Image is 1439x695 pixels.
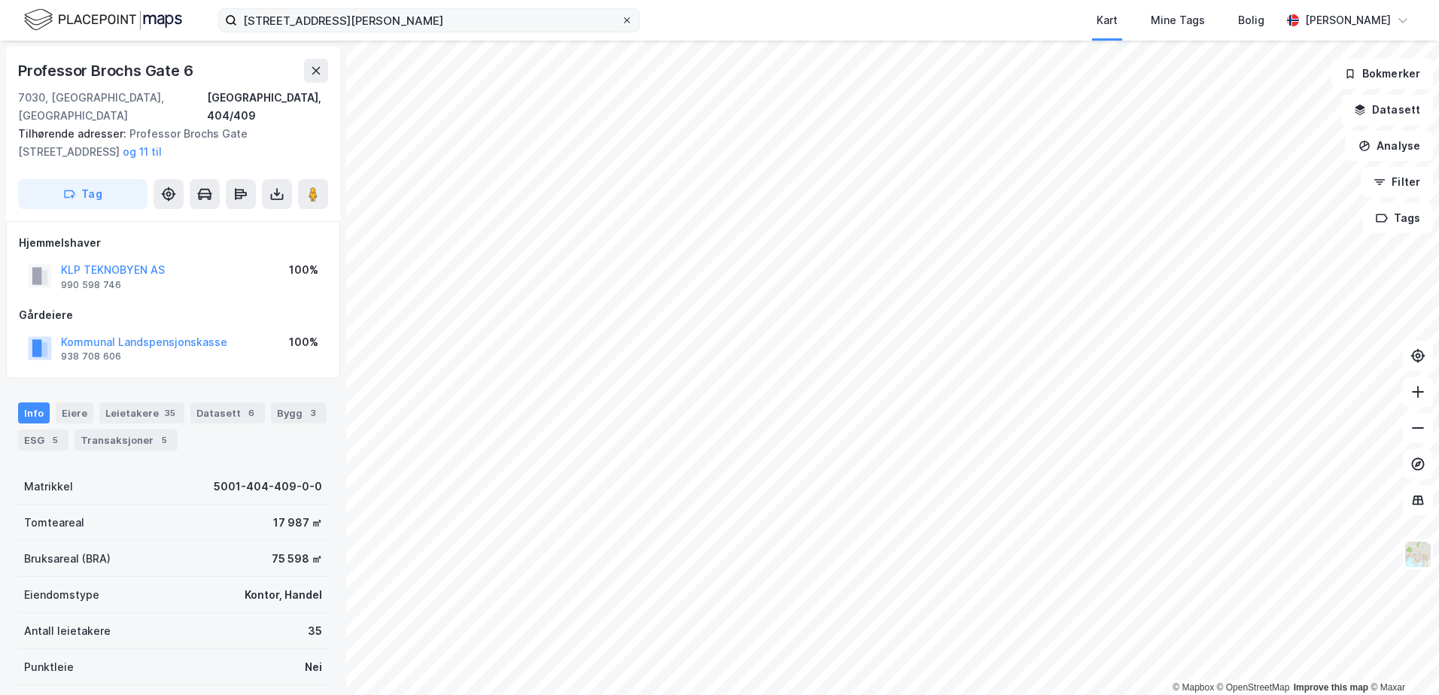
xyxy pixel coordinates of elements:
div: Mine Tags [1151,11,1205,29]
div: Bolig [1238,11,1264,29]
div: 35 [308,622,322,640]
iframe: Chat Widget [1364,623,1439,695]
div: 990 598 746 [61,279,121,291]
div: Kart [1097,11,1118,29]
div: [GEOGRAPHIC_DATA], 404/409 [207,89,328,125]
div: Kontor, Handel [245,586,322,604]
div: ESG [18,429,68,451]
button: Tag [18,179,148,209]
div: Leietakere [99,402,184,423]
div: Professor Brochs Gate [STREET_ADDRESS] [18,125,316,161]
div: Eiendomstype [24,586,99,604]
div: 5 [157,432,172,448]
div: Bruksareal (BRA) [24,550,111,568]
button: Filter [1361,167,1433,197]
div: Info [18,402,50,423]
div: 7030, [GEOGRAPHIC_DATA], [GEOGRAPHIC_DATA] [18,89,207,125]
div: 35 [162,405,178,420]
button: Tags [1363,203,1433,233]
div: Punktleie [24,658,74,676]
div: Antall leietakere [24,622,111,640]
div: Matrikkel [24,478,73,496]
div: Kontrollprogram for chat [1364,623,1439,695]
div: Professor Brochs Gate 6 [18,59,196,83]
input: Søk på adresse, matrikkel, gårdeiere, leietakere eller personer [237,9,621,32]
div: Gårdeiere [19,306,327,324]
div: 6 [244,405,259,420]
a: OpenStreetMap [1217,682,1290,693]
div: [PERSON_NAME] [1305,11,1391,29]
a: Improve this map [1294,682,1368,693]
div: 100% [289,333,318,351]
div: Hjemmelshaver [19,234,327,252]
img: logo.f888ab2527a4732fd821a326f86c7f29.svg [24,7,182,33]
span: Tilhørende adresser: [18,127,129,140]
div: 3 [306,405,321,420]
div: 5 [47,432,62,448]
button: Analyse [1346,131,1433,161]
div: Tomteareal [24,514,84,532]
button: Datasett [1341,95,1433,125]
div: Bygg [271,402,327,423]
div: Nei [305,658,322,676]
div: 17 987 ㎡ [273,514,322,532]
img: Z [1404,540,1432,569]
div: Transaksjoner [75,429,178,451]
a: Mapbox [1173,682,1214,693]
div: Eiere [56,402,93,423]
button: Bokmerker [1331,59,1433,89]
div: 100% [289,261,318,279]
div: 938 708 606 [61,351,121,363]
div: Datasett [190,402,265,423]
div: 75 598 ㎡ [272,550,322,568]
div: 5001-404-409-0-0 [214,478,322,496]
